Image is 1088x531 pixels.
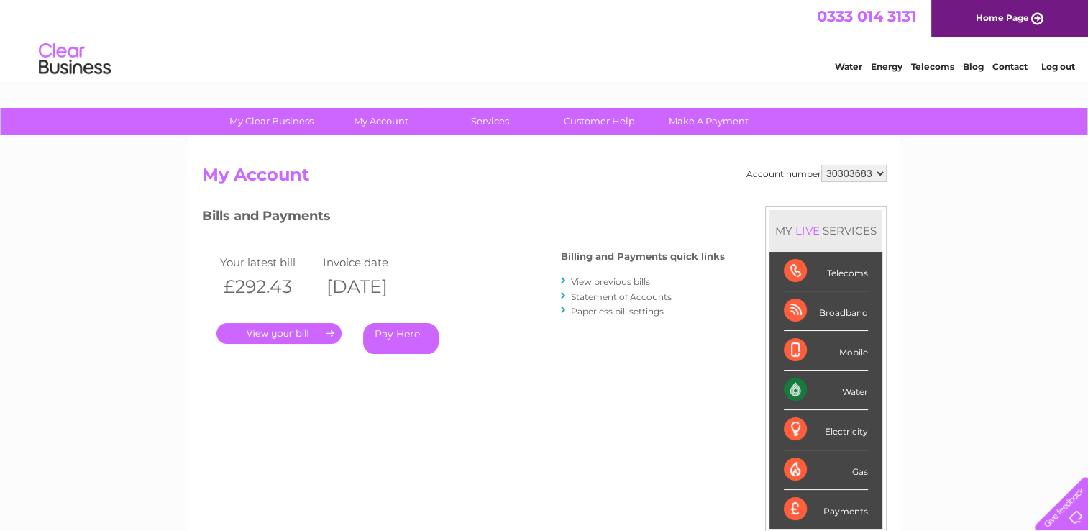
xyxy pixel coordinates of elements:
[216,253,320,272] td: Your latest bill
[835,61,862,72] a: Water
[321,108,440,135] a: My Account
[817,7,916,25] a: 0333 014 3131
[784,371,868,410] div: Water
[963,61,984,72] a: Blog
[319,253,423,272] td: Invoice date
[992,61,1028,72] a: Contact
[202,165,887,192] h2: My Account
[38,37,111,81] img: logo.png
[571,306,664,317] a: Paperless bill settings
[202,206,725,231] h3: Bills and Payments
[784,291,868,331] div: Broadband
[784,252,868,291] div: Telecoms
[363,323,439,354] a: Pay Here
[431,108,549,135] a: Services
[784,331,868,371] div: Mobile
[746,165,887,182] div: Account number
[649,108,768,135] a: Make A Payment
[216,272,320,301] th: £292.43
[319,272,423,301] th: [DATE]
[561,251,725,262] h4: Billing and Payments quick links
[571,291,672,302] a: Statement of Accounts
[911,61,954,72] a: Telecoms
[784,450,868,490] div: Gas
[571,276,650,287] a: View previous bills
[784,410,868,450] div: Electricity
[540,108,659,135] a: Customer Help
[784,490,868,529] div: Payments
[871,61,902,72] a: Energy
[216,323,342,344] a: .
[769,210,882,251] div: MY SERVICES
[212,108,331,135] a: My Clear Business
[205,8,884,70] div: Clear Business is a trading name of Verastar Limited (registered in [GEOGRAPHIC_DATA] No. 3667643...
[792,224,823,237] div: LIVE
[1041,61,1074,72] a: Log out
